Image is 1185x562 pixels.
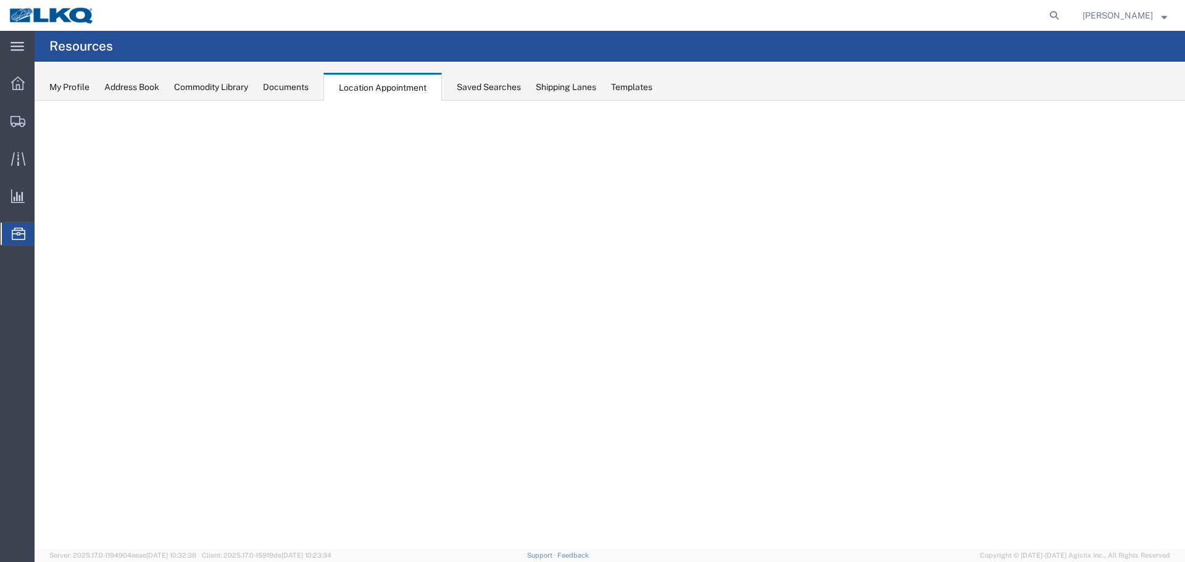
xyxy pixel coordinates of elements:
div: My Profile [49,81,89,94]
span: Server: 2025.17.0-1194904eeae [49,552,196,559]
span: Copyright © [DATE]-[DATE] Agistix Inc., All Rights Reserved [980,550,1170,561]
span: Client: 2025.17.0-159f9de [202,552,331,559]
h4: Resources [49,31,113,62]
div: Location Appointment [323,73,442,101]
div: Saved Searches [457,81,521,94]
img: logo [9,6,95,25]
div: Shipping Lanes [536,81,596,94]
div: Documents [263,81,309,94]
a: Support [527,552,558,559]
span: [DATE] 10:32:38 [146,552,196,559]
span: William Haney [1083,9,1153,22]
div: Templates [611,81,652,94]
a: Feedback [557,552,589,559]
iframe: FS Legacy Container [35,101,1185,549]
button: [PERSON_NAME] [1082,8,1168,23]
span: [DATE] 10:23:34 [281,552,331,559]
div: Commodity Library [174,81,248,94]
div: Address Book [104,81,159,94]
